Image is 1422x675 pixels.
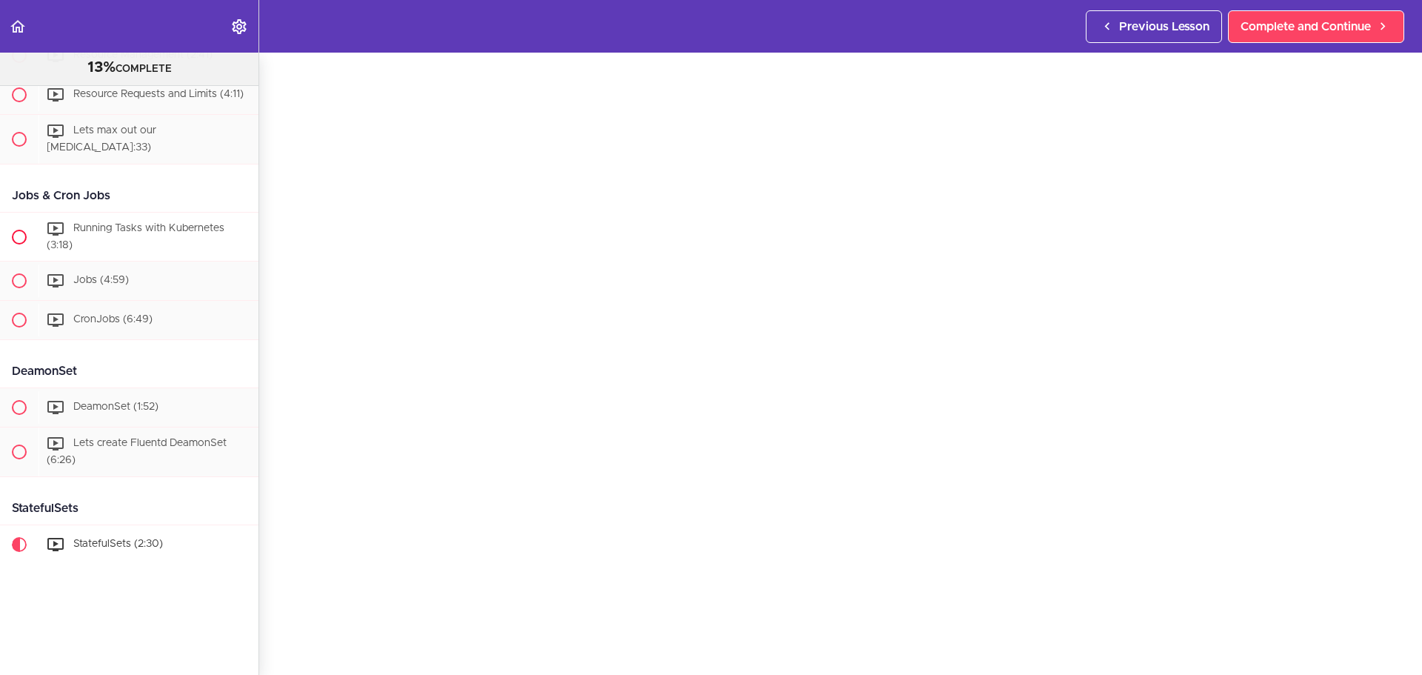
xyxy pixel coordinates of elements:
svg: Settings Menu [230,18,248,36]
span: Lets create Fluentd DeamonSet (6:26) [47,439,227,466]
a: Previous Lesson [1086,10,1222,43]
span: Jobs (4:59) [73,276,129,286]
span: Complete and Continue [1241,18,1371,36]
span: DeamonSet (1:52) [73,402,158,413]
span: Resource Requests and Limits (4:11) [73,89,244,99]
iframe: Video Player [289,45,1392,666]
span: StatefulSets (2:30) [73,539,163,549]
span: 13% [87,60,116,75]
svg: Back to course curriculum [9,18,27,36]
span: Running Tasks with Kubernetes (3:18) [47,223,224,250]
span: Lets max out our [MEDICAL_DATA]:33) [47,125,156,153]
span: Previous Lesson [1119,18,1209,36]
span: CronJobs (6:49) [73,315,153,325]
a: Complete and Continue [1228,10,1404,43]
div: COMPLETE [19,59,240,78]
